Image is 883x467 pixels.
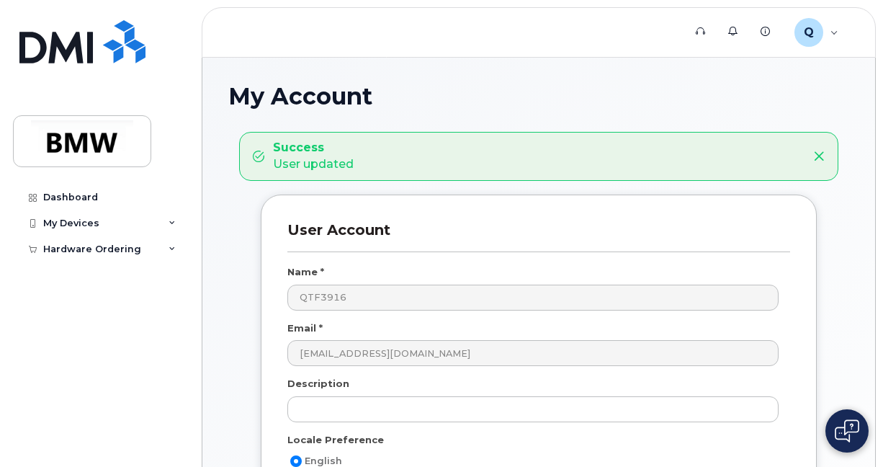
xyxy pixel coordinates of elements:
[835,419,859,442] img: Open chat
[290,455,302,467] input: English
[287,321,323,335] label: Email *
[287,221,790,252] h3: User Account
[287,433,384,447] label: Locale Preference
[305,455,342,466] span: English
[228,84,849,109] h1: My Account
[287,265,324,279] label: Name *
[273,140,354,156] strong: Success
[273,140,354,173] div: User updated
[287,377,349,391] label: Description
